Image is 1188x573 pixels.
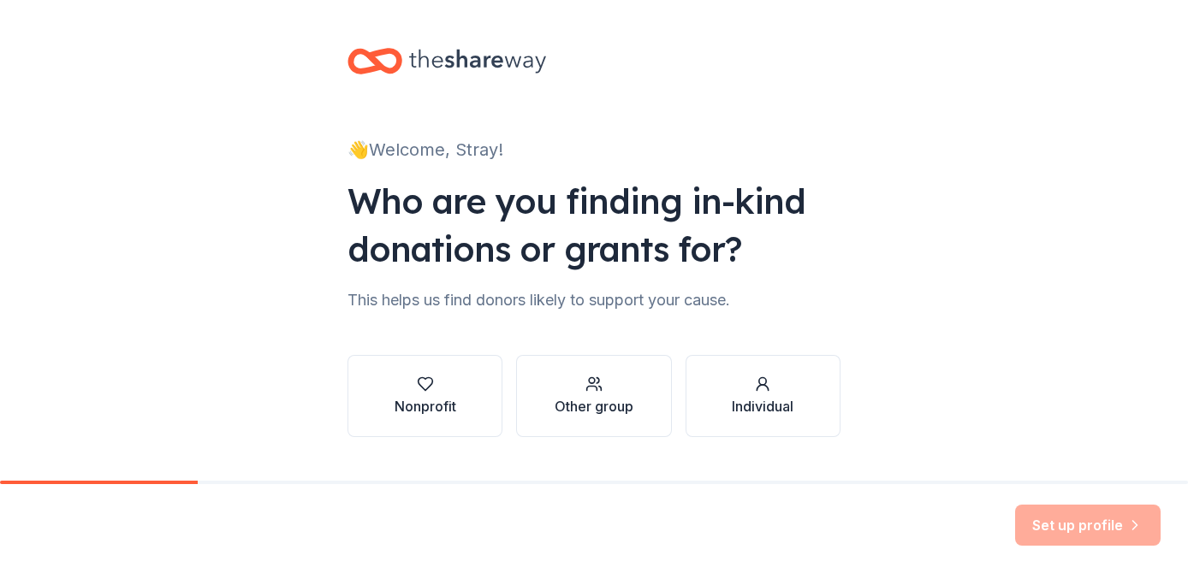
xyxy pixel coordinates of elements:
[347,286,841,314] div: This helps us find donors likely to support your cause.
[555,396,633,416] div: Other group
[516,355,671,437] button: Other group
[347,136,841,163] div: 👋 Welcome, Stray!
[732,396,793,416] div: Individual
[347,355,502,437] button: Nonprofit
[395,396,456,416] div: Nonprofit
[686,355,841,437] button: Individual
[347,177,841,273] div: Who are you finding in-kind donations or grants for?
